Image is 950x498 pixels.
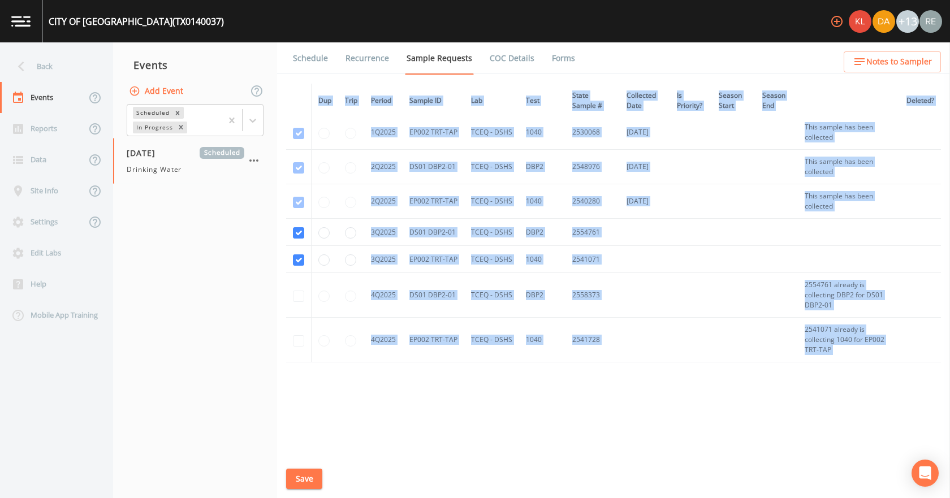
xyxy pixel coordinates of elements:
td: TCEQ - DSHS [464,318,519,362]
td: This sample has been collected [798,184,900,219]
span: Drinking Water [127,164,182,175]
a: Sample Requests [405,42,474,75]
div: +13 [896,10,919,33]
td: EP002 TRT-TAP [403,318,464,362]
th: Lab [464,84,519,118]
td: 3Q2025 [364,219,403,246]
div: CITY OF [GEOGRAPHIC_DATA] (TX0140037) [49,15,224,28]
div: Scheduled [133,107,171,119]
td: TCEQ - DSHS [464,150,519,184]
td: DS01 DBP2-01 [403,273,464,318]
td: 2541071 [565,246,620,273]
td: 2554761 [565,219,620,246]
td: TCEQ - DSHS [464,184,519,219]
th: Collected Date [620,84,670,118]
td: 3Q2025 [364,246,403,273]
th: Dup [312,84,339,118]
a: [DATE]ScheduledDrinking Water [113,138,277,184]
td: 2548976 [565,150,620,184]
span: [DATE] [127,147,163,159]
td: EP002 TRT-TAP [403,184,464,219]
th: Is Priority? [670,84,712,118]
td: TCEQ - DSHS [464,273,519,318]
a: Forms [550,42,577,74]
td: 2540280 [565,184,620,219]
td: [DATE] [620,184,670,219]
td: TCEQ - DSHS [464,115,519,150]
a: Recurrence [344,42,391,74]
button: Add Event [127,81,188,102]
span: Notes to Sampler [866,55,932,69]
td: 2541071 already is collecting 1040 for EP002 TRT-TAP [798,318,900,362]
td: [DATE] [620,150,670,184]
th: Deleted? [900,84,941,118]
button: Notes to Sampler [844,51,941,72]
td: TCEQ - DSHS [464,219,519,246]
td: [DATE] [620,115,670,150]
td: 1040 [519,318,565,362]
span: Scheduled [200,147,244,159]
div: Kler Teran [848,10,872,33]
th: Trip [338,84,364,118]
div: Remove Scheduled [171,107,184,119]
td: 2530068 [565,115,620,150]
td: 1Q2025 [364,115,403,150]
th: Season End [755,84,798,118]
td: 2Q2025 [364,184,403,219]
td: EP002 TRT-TAP [403,246,464,273]
img: e720f1e92442e99c2aab0e3b783e6548 [919,10,942,33]
th: Sample ID [403,84,464,118]
div: Remove In Progress [175,122,187,133]
td: TCEQ - DSHS [464,246,519,273]
a: Schedule [291,42,330,74]
td: 1040 [519,246,565,273]
td: 1040 [519,115,565,150]
th: Season Start [712,84,755,118]
td: This sample has been collected [798,150,900,184]
td: 2554761 already is collecting DBP2 for DS01 DBP2-01 [798,273,900,318]
td: DBP2 [519,219,565,246]
td: 4Q2025 [364,273,403,318]
td: 2558373 [565,273,620,318]
td: EP002 TRT-TAP [403,115,464,150]
th: Test [519,84,565,118]
td: DBP2 [519,150,565,184]
img: a84961a0472e9debc750dd08a004988d [873,10,895,33]
div: Events [113,51,277,79]
img: 9c4450d90d3b8045b2e5fa62e4f92659 [849,10,871,33]
a: COC Details [488,42,536,74]
div: Open Intercom Messenger [912,460,939,487]
img: logo [11,16,31,27]
td: This sample has been collected [798,115,900,150]
td: DBP2 [519,273,565,318]
td: DS01 DBP2-01 [403,150,464,184]
div: David Weber [872,10,896,33]
td: 2Q2025 [364,150,403,184]
td: 1040 [519,184,565,219]
div: In Progress [133,122,175,133]
td: 4Q2025 [364,318,403,362]
button: Save [286,469,322,490]
th: State Sample # [565,84,620,118]
td: DS01 DBP2-01 [403,219,464,246]
td: 2541728 [565,318,620,362]
th: Period [364,84,403,118]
